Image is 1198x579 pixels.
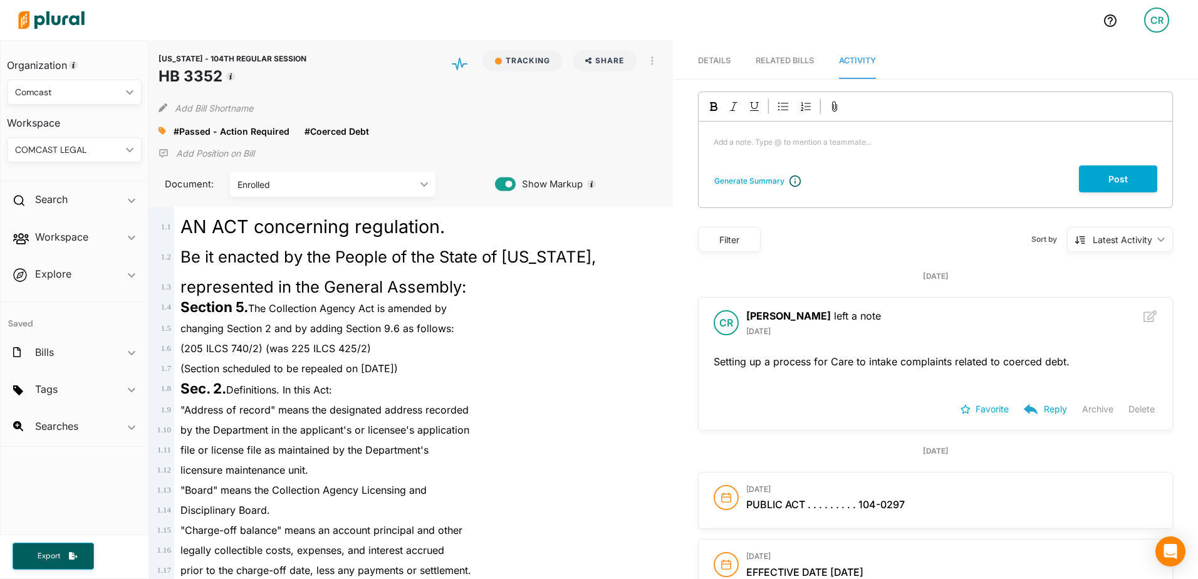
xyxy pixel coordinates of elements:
[961,400,1009,419] button: Favorite
[516,177,583,191] span: Show Markup
[714,354,1070,369] p: Setting up a process for Care to intake complaints related to coerced debt.
[180,277,466,296] span: represented in the General Assembly:
[1,302,148,333] h4: Saved
[305,126,369,137] span: #Coerced Debt
[35,382,58,396] h2: Tags
[698,56,731,65] span: Details
[1044,405,1067,414] p: Reply
[161,364,171,373] span: 1 . 7
[180,564,471,576] span: prior to the charge-off date, less any payments or settlement.
[159,122,166,140] div: Add tags
[839,43,876,79] a: Activity
[1093,233,1152,246] div: Latest Activity
[756,55,814,66] div: RELATED BILLS
[573,50,637,71] button: Share
[746,310,881,322] span: left a note
[35,192,68,206] h2: Search
[157,466,170,474] span: 1 . 12
[180,298,248,315] strong: Section 5.
[706,233,753,246] div: Filter
[711,175,788,187] button: Generate Summary
[839,56,876,65] span: Activity
[1134,3,1179,38] a: CR
[161,253,171,261] span: 1 . 2
[157,526,170,535] span: 1 . 15
[180,464,308,476] span: licensure maintenance unit.
[174,125,289,138] a: #Passed - Action Required
[180,247,596,266] span: Be it enacted by the People of the State of [US_STATE],
[698,271,1173,282] div: [DATE]
[180,383,332,396] span: Definitions. In this Act:
[1024,399,1067,420] button: Reply
[157,446,171,454] span: 1 . 11
[746,498,905,511] span: Public Act . . . . . . . . . 104-0297
[1128,400,1155,419] button: Delete
[714,175,784,187] div: Generate Summary
[161,303,171,311] span: 1 . 4
[35,419,78,433] h2: Searches
[180,484,427,496] span: "Board" means the Collection Agency Licensing and
[161,344,171,353] span: 1 . 6
[568,50,642,71] button: Share
[157,425,170,434] span: 1 . 10
[29,551,69,561] span: Export
[482,50,563,71] button: Tracking
[756,43,814,79] a: RELATED BILLS
[746,566,863,578] span: Effective Date [DATE]
[714,310,739,335] div: CR
[305,125,369,138] a: #Coerced Debt
[746,485,1157,494] h3: [DATE]
[180,544,444,556] span: legally collectible costs, expenses, and interest accrued
[161,405,171,414] span: 1 . 9
[7,47,142,75] h3: Organization
[237,178,415,191] div: Enrolled
[157,486,170,494] span: 1 . 13
[1155,536,1185,566] div: Open Intercom Messenger
[698,43,731,79] a: Details
[7,105,142,132] h3: Workspace
[15,86,121,99] div: Comcast
[180,524,462,536] span: "Charge-off balance" means an account principal and other
[180,322,454,335] span: changing Section 2 and by adding Section 9.6 as follows:
[180,504,270,516] span: Disciplinary Board.
[180,380,226,397] strong: Sec. 2.
[976,405,1009,414] p: Favorite
[161,283,171,291] span: 1 . 3
[746,552,1157,561] h3: [DATE]
[180,404,469,416] span: "Address of record" means the designated address recorded
[1031,234,1067,245] span: Sort by
[159,65,306,88] h1: HB 3352
[1082,400,1113,419] button: Archive
[176,147,254,160] p: Add Position on Bill
[174,126,289,137] span: #Passed - Action Required
[225,71,236,82] div: Tooltip anchor
[1144,8,1169,33] div: CR
[175,98,253,118] button: Add Bill Shortname
[159,177,215,191] span: Document:
[180,424,469,436] span: by the Department in the applicant's or licensee's application
[35,345,54,359] h2: Bills
[68,60,79,71] div: Tooltip anchor
[157,546,170,555] span: 1 . 16
[161,324,171,333] span: 1 . 5
[180,362,398,375] span: (Section scheduled to be repealed on [DATE])
[180,444,429,456] span: file or license file as maintained by the Department's
[1079,165,1157,192] button: Post
[157,566,170,575] span: 1 . 17
[180,216,445,237] span: AN ACT concerning regulation.
[159,144,254,163] div: Add Position Statement
[180,302,447,315] span: The Collection Agency Act is amended by
[586,179,597,190] div: Tooltip anchor
[35,267,71,281] h2: Explore
[746,310,831,322] b: [PERSON_NAME]
[746,327,1133,336] h3: [DATE]
[15,143,121,157] div: COMCAST LEGAL
[180,342,371,355] span: (205 ILCS 740/2) (was 225 ILCS 425/2)
[157,506,170,514] span: 1 . 14
[698,446,1173,457] div: [DATE]
[161,384,171,393] span: 1 . 8
[159,54,306,63] span: [US_STATE] - 104TH REGULAR SESSION
[35,230,88,244] h2: Workspace
[13,543,94,570] button: Export
[161,222,171,231] span: 1 . 1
